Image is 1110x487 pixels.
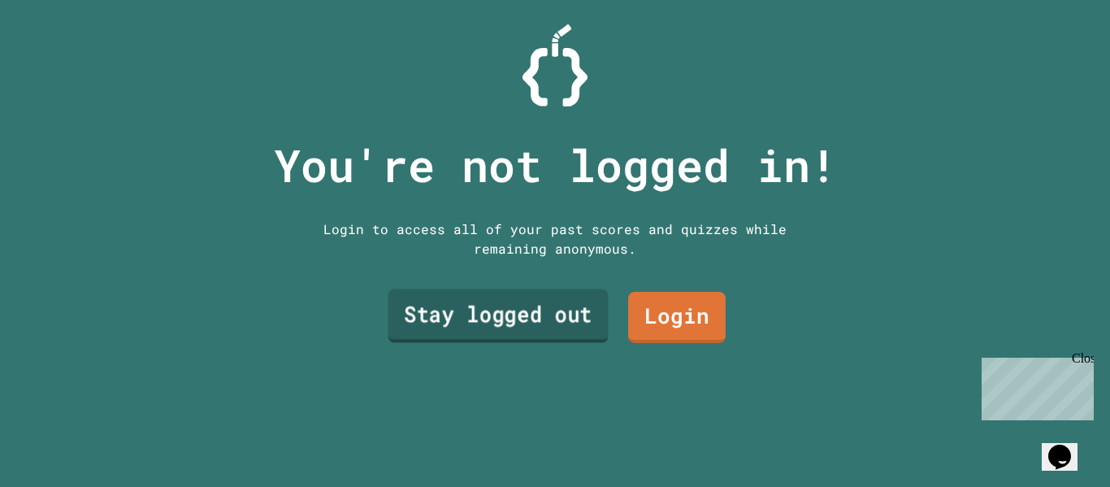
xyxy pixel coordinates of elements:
img: Logo.svg [522,24,588,107]
iframe: chat widget [975,351,1094,420]
p: You're not logged in! [274,132,837,199]
div: Chat with us now!Close [7,7,112,103]
a: Login [628,292,726,343]
iframe: chat widget [1042,422,1094,471]
div: Login to access all of your past scores and quizzes while remaining anonymous. [311,220,799,259]
a: Stay logged out [388,289,609,343]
